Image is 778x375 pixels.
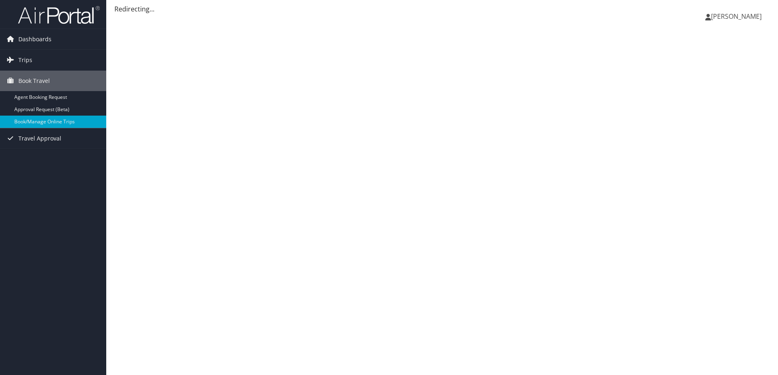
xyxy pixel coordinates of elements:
[711,12,762,21] span: [PERSON_NAME]
[18,128,61,149] span: Travel Approval
[705,4,770,29] a: [PERSON_NAME]
[114,4,770,14] div: Redirecting...
[18,71,50,91] span: Book Travel
[18,29,51,49] span: Dashboards
[18,50,32,70] span: Trips
[18,5,100,25] img: airportal-logo.png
